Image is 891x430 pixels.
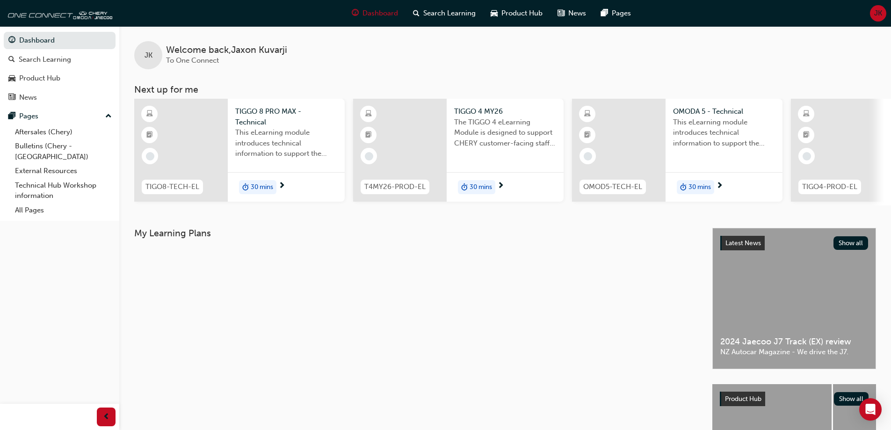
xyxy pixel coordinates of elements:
[680,181,687,193] span: duration-icon
[803,108,810,120] span: learningResourceType_ELEARNING-icon
[11,125,116,139] a: Aftersales (Chery)
[146,129,153,141] span: booktick-icon
[119,84,891,95] h3: Next up for me
[8,112,15,121] span: pages-icon
[725,239,761,247] span: Latest News
[19,54,71,65] div: Search Learning
[134,228,697,239] h3: My Learning Plans
[859,398,882,421] div: Open Intercom Messenger
[103,411,110,423] span: prev-icon
[145,182,199,192] span: TIGO8-TECH-EL
[344,4,406,23] a: guage-iconDashboard
[8,94,15,102] span: news-icon
[5,4,112,22] img: oneconnect
[688,182,711,193] span: 30 mins
[4,51,116,68] a: Search Learning
[242,181,249,193] span: duration-icon
[235,106,337,127] span: TIGGO 8 PRO MAX - Technical
[803,152,811,160] span: learningRecordVerb_NONE-icon
[4,108,116,125] button: Pages
[720,336,868,347] span: 2024 Jaecoo J7 Track (EX) review
[365,108,372,120] span: learningResourceType_ELEARNING-icon
[454,117,556,149] span: The TIGGO 4 eLearning Module is designed to support CHERY customer-facing staff with the product ...
[166,45,287,56] span: Welcome back , Jaxon Kuvarji
[251,182,273,193] span: 30 mins
[365,129,372,141] span: booktick-icon
[584,108,591,120] span: learningResourceType_ELEARNING-icon
[720,236,868,251] a: Latest NewsShow all
[720,392,869,407] a: Product HubShow all
[19,73,60,84] div: Product Hub
[353,99,564,202] a: T4MY26-PROD-ELTIGGO 4 MY26The TIGGO 4 eLearning Module is designed to support CHERY customer-faci...
[8,36,15,45] span: guage-icon
[4,70,116,87] a: Product Hub
[365,152,373,160] span: learningRecordVerb_NONE-icon
[874,8,882,19] span: JK
[8,74,15,83] span: car-icon
[352,7,359,19] span: guage-icon
[146,152,154,160] span: learningRecordVerb_NONE-icon
[483,4,550,23] a: car-iconProduct Hub
[716,182,723,190] span: next-icon
[166,56,219,65] span: To One Connect
[558,7,565,19] span: news-icon
[11,178,116,203] a: Technical Hub Workshop information
[145,50,152,61] span: JK
[4,89,116,106] a: News
[802,182,857,192] span: TIGO4-PROD-EL
[413,7,420,19] span: search-icon
[583,182,642,192] span: OMOD5-TECH-EL
[725,395,761,403] span: Product Hub
[584,152,592,160] span: learningRecordVerb_NONE-icon
[572,99,782,202] a: OMOD5-TECH-ELOMODA 5 - TechnicalThis eLearning module introduces technical information to support...
[4,30,116,108] button: DashboardSearch LearningProduct HubNews
[11,164,116,178] a: External Resources
[870,5,886,22] button: JK
[4,32,116,49] a: Dashboard
[11,139,116,164] a: Bulletins (Chery - [GEOGRAPHIC_DATA])
[491,7,498,19] span: car-icon
[19,92,37,103] div: News
[470,182,492,193] span: 30 mins
[362,8,398,19] span: Dashboard
[833,236,869,250] button: Show all
[423,8,476,19] span: Search Learning
[105,110,112,123] span: up-icon
[712,228,876,369] a: Latest NewsShow all2024 Jaecoo J7 Track (EX) reviewNZ Autocar Magazine - We drive the J7.
[568,8,586,19] span: News
[146,108,153,120] span: learningResourceType_ELEARNING-icon
[278,182,285,190] span: next-icon
[235,127,337,159] span: This eLearning module introduces technical information to support the entry level knowledge requi...
[550,4,594,23] a: news-iconNews
[673,117,775,149] span: This eLearning module introduces technical information to support the entry level knowledge requi...
[612,8,631,19] span: Pages
[720,347,868,357] span: NZ Autocar Magazine - We drive the J7.
[406,4,483,23] a: search-iconSearch Learning
[601,7,608,19] span: pages-icon
[497,182,504,190] span: next-icon
[834,392,869,406] button: Show all
[19,111,38,122] div: Pages
[584,129,591,141] span: booktick-icon
[364,182,426,192] span: T4MY26-PROD-EL
[594,4,638,23] a: pages-iconPages
[11,203,116,218] a: All Pages
[134,99,345,202] a: TIGO8-TECH-ELTIGGO 8 PRO MAX - TechnicalThis eLearning module introduces technical information to...
[454,106,556,117] span: TIGGO 4 MY26
[501,8,543,19] span: Product Hub
[803,129,810,141] span: booktick-icon
[461,181,468,193] span: duration-icon
[673,106,775,117] span: OMODA 5 - Technical
[8,56,15,64] span: search-icon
